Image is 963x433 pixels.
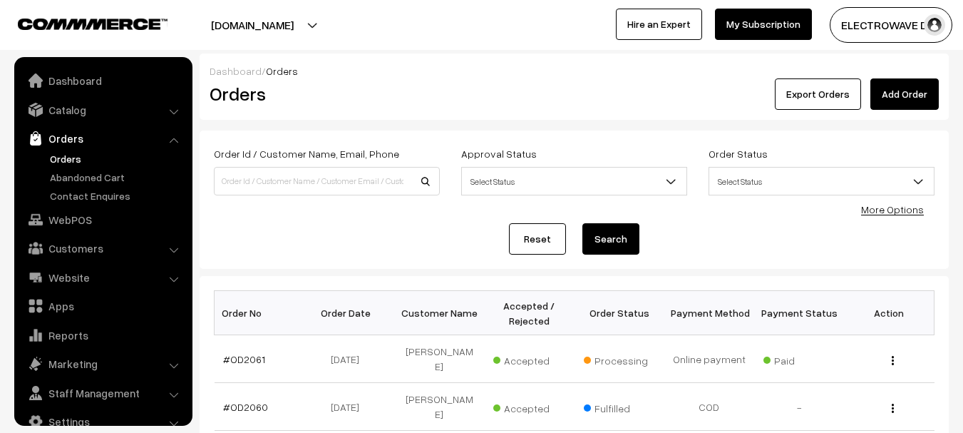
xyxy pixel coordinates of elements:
[575,291,664,335] th: Order Status
[210,83,438,105] h2: Orders
[215,291,304,335] th: Order No
[18,265,187,290] a: Website
[754,383,844,431] td: -
[924,14,945,36] img: user
[892,404,894,413] img: Menu
[861,203,924,215] a: More Options
[18,68,187,93] a: Dashboard
[223,401,268,413] a: #OD2060
[18,351,187,377] a: Marketing
[18,235,187,261] a: Customers
[584,350,655,368] span: Processing
[18,207,187,233] a: WebPOS
[709,146,768,161] label: Order Status
[18,97,187,123] a: Catalog
[493,350,565,368] span: Accepted
[46,170,187,185] a: Abandoned Cart
[830,7,952,43] button: ELECTROWAVE DE…
[616,9,702,40] a: Hire an Expert
[775,78,861,110] button: Export Orders
[664,291,754,335] th: Payment Method
[715,9,812,40] a: My Subscription
[18,126,187,151] a: Orders
[582,223,639,255] button: Search
[709,167,934,195] span: Select Status
[18,380,187,406] a: Staff Management
[304,383,394,431] td: [DATE]
[210,65,262,77] a: Dashboard
[664,335,754,383] td: Online payment
[754,291,844,335] th: Payment Status
[18,19,168,29] img: COMMMERCE
[709,169,934,194] span: Select Status
[584,397,655,416] span: Fulfilled
[394,291,484,335] th: Customer Name
[304,291,394,335] th: Order Date
[763,350,835,368] span: Paid
[493,397,565,416] span: Accepted
[461,167,687,195] span: Select Status
[664,383,754,431] td: COD
[46,151,187,166] a: Orders
[18,14,143,31] a: COMMMERCE
[484,291,574,335] th: Accepted / Rejected
[210,63,939,78] div: /
[161,7,344,43] button: [DOMAIN_NAME]
[462,169,686,194] span: Select Status
[18,293,187,319] a: Apps
[394,335,484,383] td: [PERSON_NAME]
[214,146,399,161] label: Order Id / Customer Name, Email, Phone
[214,167,440,195] input: Order Id / Customer Name / Customer Email / Customer Phone
[509,223,566,255] a: Reset
[18,322,187,348] a: Reports
[844,291,934,335] th: Action
[892,356,894,365] img: Menu
[461,146,537,161] label: Approval Status
[223,353,265,365] a: #OD2061
[46,188,187,203] a: Contact Enquires
[870,78,939,110] a: Add Order
[394,383,484,431] td: [PERSON_NAME]
[304,335,394,383] td: [DATE]
[266,65,298,77] span: Orders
